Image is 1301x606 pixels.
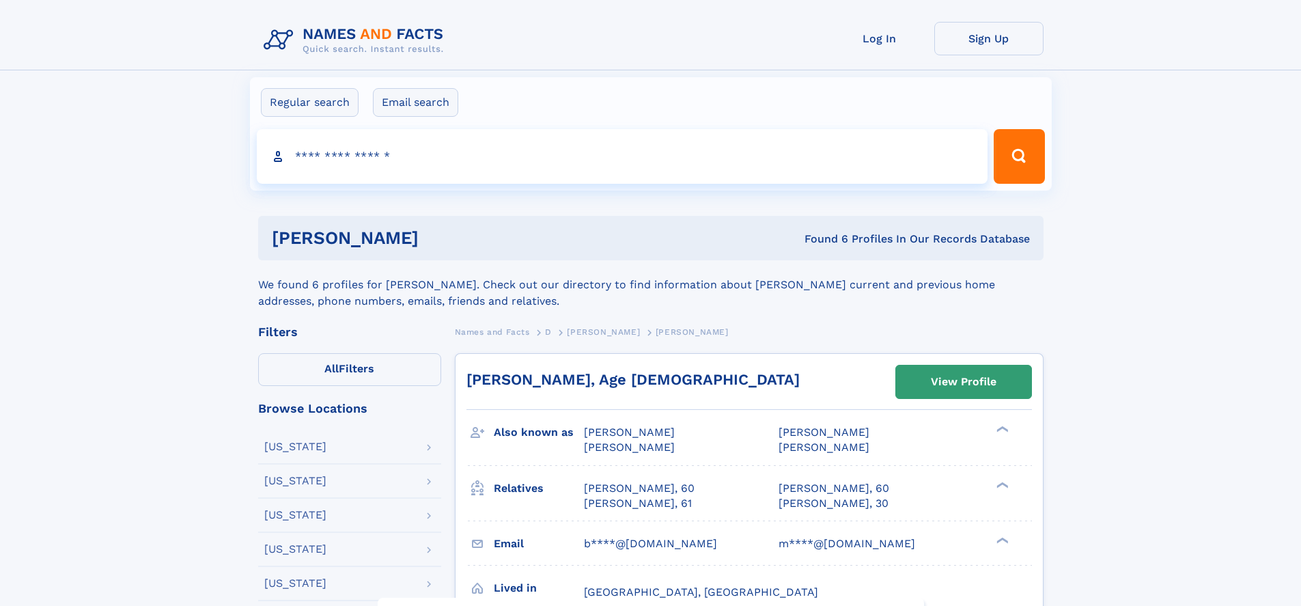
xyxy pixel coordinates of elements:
[994,129,1044,184] button: Search Button
[257,129,988,184] input: search input
[931,366,996,398] div: View Profile
[455,323,530,340] a: Names and Facts
[584,586,818,598] span: [GEOGRAPHIC_DATA], [GEOGRAPHIC_DATA]
[584,481,695,496] a: [PERSON_NAME], 60
[494,421,584,444] h3: Also known as
[494,532,584,555] h3: Email
[584,441,675,454] span: [PERSON_NAME]
[272,230,612,247] h1: [PERSON_NAME]
[896,366,1031,398] a: View Profile
[584,426,675,439] span: [PERSON_NAME]
[373,88,458,117] label: Email search
[258,326,441,338] div: Filters
[584,496,692,511] a: [PERSON_NAME], 61
[934,22,1044,55] a: Sign Up
[264,441,326,452] div: [US_STATE]
[993,425,1009,434] div: ❯
[264,510,326,521] div: [US_STATE]
[567,323,640,340] a: [PERSON_NAME]
[324,362,339,375] span: All
[779,441,869,454] span: [PERSON_NAME]
[567,327,640,337] span: [PERSON_NAME]
[993,536,1009,545] div: ❯
[779,426,869,439] span: [PERSON_NAME]
[258,22,455,59] img: Logo Names and Facts
[466,371,800,388] a: [PERSON_NAME], Age [DEMOGRAPHIC_DATA]
[258,260,1044,309] div: We found 6 profiles for [PERSON_NAME]. Check out our directory to find information about [PERSON_...
[494,577,584,600] h3: Lived in
[494,477,584,500] h3: Relatives
[264,476,326,486] div: [US_STATE]
[258,402,441,415] div: Browse Locations
[545,323,552,340] a: D
[993,480,1009,489] div: ❯
[779,481,889,496] a: [PERSON_NAME], 60
[264,544,326,555] div: [US_STATE]
[611,232,1030,247] div: Found 6 Profiles In Our Records Database
[258,353,441,386] label: Filters
[779,496,889,511] a: [PERSON_NAME], 30
[656,327,729,337] span: [PERSON_NAME]
[264,578,326,589] div: [US_STATE]
[261,88,359,117] label: Regular search
[825,22,934,55] a: Log In
[545,327,552,337] span: D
